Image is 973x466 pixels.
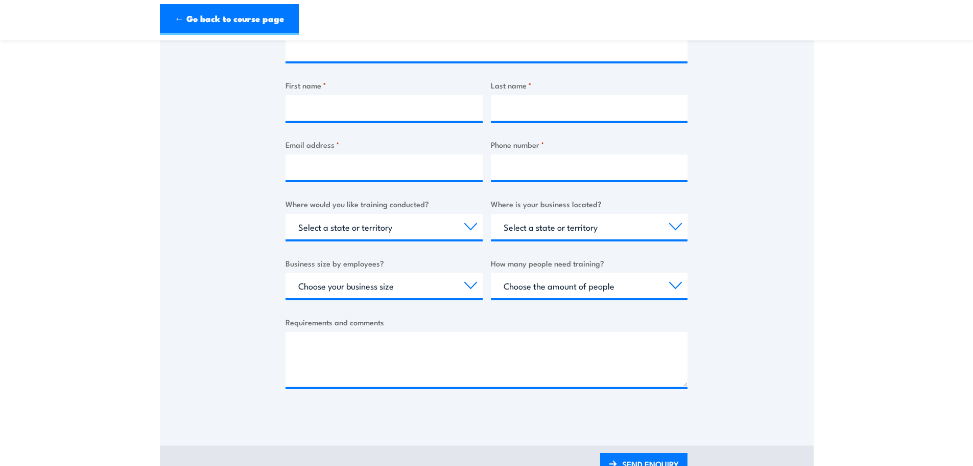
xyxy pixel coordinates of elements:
label: How many people need training? [491,257,688,269]
a: ← Go back to course page [160,4,299,35]
label: Where would you like training conducted? [286,198,483,210]
label: Email address [286,139,483,150]
label: Business size by employees? [286,257,483,269]
label: Last name [491,79,688,91]
label: First name [286,79,483,91]
label: Requirements and comments [286,316,687,328]
label: Where is your business located? [491,198,688,210]
label: Phone number [491,139,688,150]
